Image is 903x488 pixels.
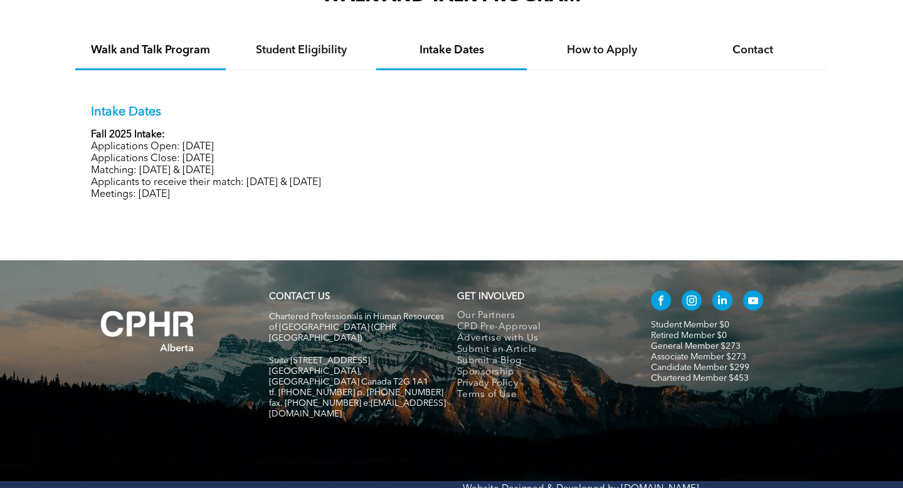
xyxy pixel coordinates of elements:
[651,331,727,340] a: Retired Member $0
[388,43,515,57] h4: Intake Dates
[651,353,746,361] a: Associate Member $273
[457,344,625,356] a: Submit an Article
[651,290,671,314] a: facebook
[457,322,625,333] a: CPD Pre-Approval
[689,43,816,57] h4: Contact
[269,292,330,302] a: CONTACT US
[269,388,443,397] span: tf. [PHONE_NUMBER] p. [PHONE_NUMBER]
[269,356,370,365] span: Suite [STREET_ADDRESS]
[75,285,219,377] img: A white background with a few lines on it
[91,130,165,140] strong: Fall 2025 Intake:
[91,141,812,153] p: Applications Open: [DATE]
[91,105,812,120] p: Intake Dates
[269,367,428,386] span: [GEOGRAPHIC_DATA], [GEOGRAPHIC_DATA] Canada T2G 1A1
[91,177,812,189] p: Applicants to receive their match: [DATE] & [DATE]
[457,378,625,390] a: Privacy Policy
[457,310,625,322] a: Our Partners
[651,363,749,372] a: Candidate Member $299
[457,333,625,344] a: Advertise with Us
[91,189,812,201] p: Meetings: [DATE]
[91,153,812,165] p: Applications Close: [DATE]
[651,321,729,329] a: Student Member $0
[87,43,214,57] h4: Walk and Talk Program
[457,390,625,401] a: Terms of Use
[91,165,812,177] p: Matching: [DATE] & [DATE]
[682,290,702,314] a: instagram
[457,356,625,367] a: Submit a Blog
[712,290,732,314] a: linkedin
[538,43,666,57] h4: How to Apply
[743,290,763,314] a: youtube
[457,292,524,302] span: GET INVOLVED
[651,374,749,383] a: Chartered Member $453
[269,312,444,342] span: Chartered Professionals in Human Resources of [GEOGRAPHIC_DATA] (CPHR [GEOGRAPHIC_DATA])
[237,43,365,57] h4: Student Eligibility
[651,342,741,351] a: General Member $273
[457,367,625,378] a: Sponsorship
[269,399,446,418] span: fax. [PHONE_NUMBER] e:[EMAIL_ADDRESS][DOMAIN_NAME]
